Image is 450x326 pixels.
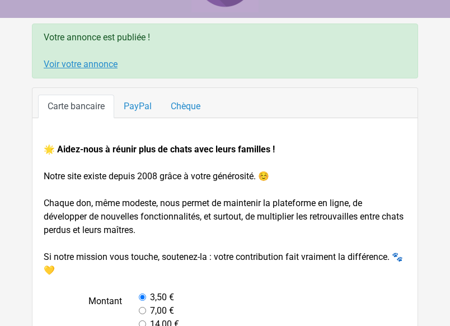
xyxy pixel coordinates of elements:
[38,95,114,118] a: Carte bancaire
[44,59,118,69] a: Voir votre annonce
[161,95,210,118] a: Chèque
[150,291,174,304] label: 3,50 €
[114,95,161,118] a: PayPal
[44,144,275,155] strong: 🌟 Aidez-nous à réunir plus de chats avec leurs familles !
[32,24,418,78] div: Votre annonce est publiée !
[150,304,174,318] label: 7,00 €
